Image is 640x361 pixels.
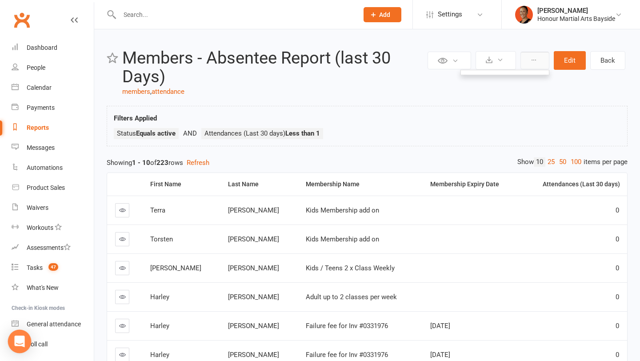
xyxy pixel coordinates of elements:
[515,6,533,24] img: thumb_image1722232694.png
[152,88,184,96] a: attendance
[12,218,94,238] a: Workouts
[306,181,415,188] div: Membership Name
[616,264,619,272] span: 0
[122,49,425,86] h2: Members - Absentee Report (last 30 Days)
[150,206,165,214] span: Terra
[204,129,320,137] span: Attendances (Last 30 days)
[27,104,55,111] div: Payments
[537,7,615,15] div: [PERSON_NAME]
[306,351,388,359] span: Failure fee for Inv #0331976
[132,159,150,167] strong: 1 - 10
[12,334,94,354] a: Roll call
[568,157,584,167] a: 100
[12,238,94,258] a: Assessments
[12,198,94,218] a: Waivers
[285,129,320,137] strong: Less than 1
[228,293,279,301] span: [PERSON_NAME]
[616,322,619,330] span: 0
[27,284,59,291] div: What's New
[107,157,628,168] div: Showing of rows
[12,158,94,178] a: Automations
[430,351,450,359] span: [DATE]
[534,157,545,167] a: 10
[554,51,586,70] button: Edit
[27,341,48,348] div: Roll call
[27,321,81,328] div: General attendance
[228,351,279,359] span: [PERSON_NAME]
[156,159,168,167] strong: 223
[306,293,397,301] span: Adult up to 2 classes per week
[12,78,94,98] a: Calendar
[27,164,63,171] div: Automations
[616,293,619,301] span: 0
[150,235,173,243] span: Torsten
[306,235,379,243] span: Kids Membership add on
[12,138,94,158] a: Messages
[228,264,279,272] span: [PERSON_NAME]
[27,264,43,271] div: Tasks
[306,206,379,214] span: Kids Membership add on
[150,293,169,301] span: Harley
[379,11,390,18] span: Add
[117,129,176,137] span: Status
[27,64,45,71] div: People
[136,129,176,137] strong: Equals active
[150,88,152,96] span: ,
[364,7,401,22] button: Add
[12,58,94,78] a: People
[616,206,619,214] span: 0
[545,157,557,167] a: 25
[48,263,58,271] span: 47
[27,144,55,151] div: Messages
[430,181,512,188] div: Membership Expiry Date
[12,278,94,298] a: What's New
[122,88,150,96] a: members
[27,184,65,191] div: Product Sales
[228,235,279,243] span: [PERSON_NAME]
[228,181,291,188] div: Last Name
[616,351,619,359] span: 0
[228,206,279,214] span: [PERSON_NAME]
[12,98,94,118] a: Payments
[438,4,462,24] span: Settings
[12,178,94,198] a: Product Sales
[150,351,169,359] span: Harley
[616,235,619,243] span: 0
[528,181,620,188] div: Attendances (Last 30 days)
[12,38,94,58] a: Dashboard
[557,157,568,167] a: 50
[27,224,53,231] div: Workouts
[12,314,94,334] a: General attendance kiosk mode
[150,181,213,188] div: First Name
[517,157,628,167] div: Show items per page
[306,264,395,272] span: Kids / Teens 2 x Class Weekly
[8,330,32,353] div: Open Intercom Messenger
[430,322,450,330] span: [DATE]
[228,322,279,330] span: [PERSON_NAME]
[27,84,52,91] div: Calendar
[537,15,615,23] div: Honour Martial Arts Bayside
[590,51,625,70] a: Back
[27,204,48,211] div: Waivers
[187,157,209,168] button: Refresh
[306,322,388,330] span: Failure fee for Inv #0331976
[12,118,94,138] a: Reports
[27,124,49,131] div: Reports
[27,244,71,251] div: Assessments
[12,258,94,278] a: Tasks 47
[117,8,352,21] input: Search...
[114,114,157,122] strong: Filters Applied
[27,44,57,51] div: Dashboard
[150,322,169,330] span: Harley
[150,264,201,272] span: [PERSON_NAME]
[11,9,33,31] a: Clubworx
